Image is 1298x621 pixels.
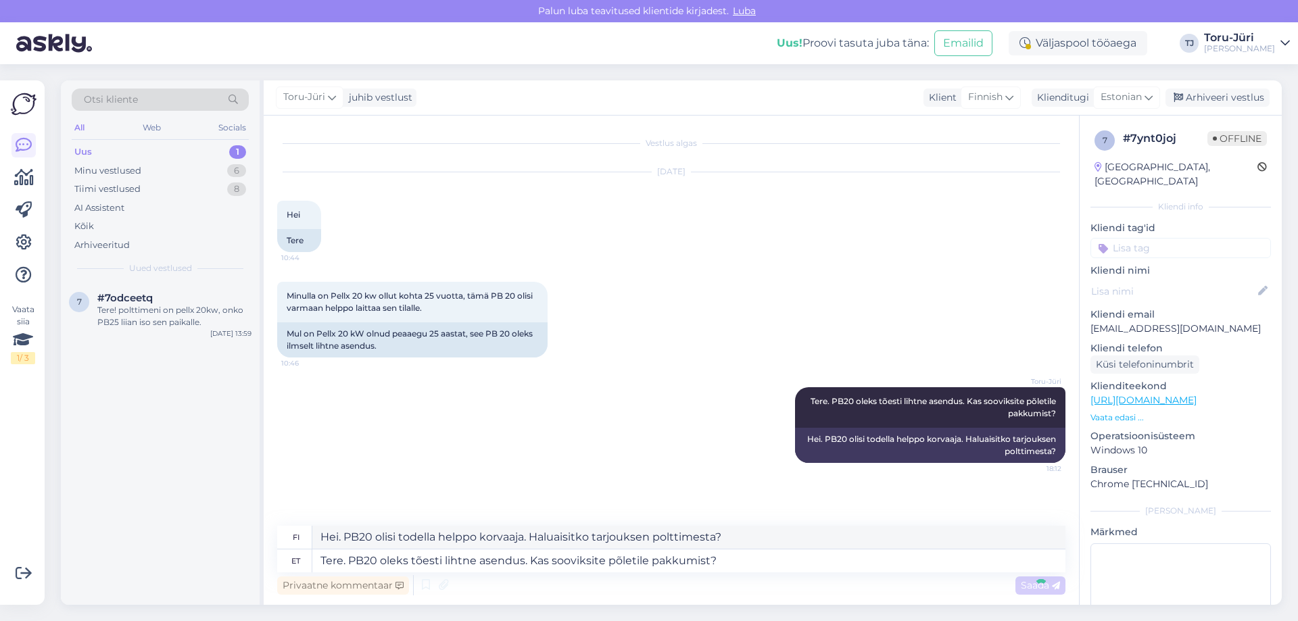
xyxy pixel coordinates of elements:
[777,36,802,49] b: Uus!
[11,352,35,364] div: 1 / 3
[1204,43,1275,54] div: [PERSON_NAME]
[140,119,164,136] div: Web
[1090,412,1271,424] p: Vaata edasi ...
[1090,355,1199,374] div: Küsi telefoninumbrit
[795,428,1065,463] div: Hei. PB20 olisi todella helppo korvaaja. Haluaisitko tarjouksen polttimesta?
[277,322,548,357] div: Mul on Pellx 20 kW olnud peaaegu 25 aastat, see PB 20 oleks ilmselt lihtne asendus.
[210,328,251,339] div: [DATE] 13:59
[97,292,153,304] span: #7odceetq
[281,358,332,368] span: 10:46
[1090,477,1271,491] p: Chrome [TECHNICAL_ID]
[77,297,82,307] span: 7
[11,91,37,117] img: Askly Logo
[1090,525,1271,539] p: Märkmed
[283,90,325,105] span: Toru-Jüri
[1090,238,1271,258] input: Lisa tag
[1090,221,1271,235] p: Kliendi tag'id
[934,30,992,56] button: Emailid
[343,91,412,105] div: juhib vestlust
[72,119,87,136] div: All
[1009,31,1147,55] div: Väljaspool tööaega
[1011,376,1061,387] span: Toru-Jüri
[277,166,1065,178] div: [DATE]
[1090,341,1271,355] p: Kliendi telefon
[1090,201,1271,213] div: Kliendi info
[1095,160,1257,189] div: [GEOGRAPHIC_DATA], [GEOGRAPHIC_DATA]
[227,182,246,196] div: 8
[1204,32,1290,54] a: Toru-Jüri[PERSON_NAME]
[1090,394,1197,406] a: [URL][DOMAIN_NAME]
[968,90,1003,105] span: Finnish
[729,5,760,17] span: Luba
[1207,131,1267,146] span: Offline
[129,262,192,274] span: Uued vestlused
[1090,443,1271,457] p: Windows 10
[229,145,246,159] div: 1
[277,137,1065,149] div: Vestlus algas
[74,145,92,159] div: Uus
[74,239,130,252] div: Arhiveeritud
[1090,505,1271,517] div: [PERSON_NAME]
[1090,429,1271,443] p: Operatsioonisüsteem
[1090,322,1271,336] p: [EMAIL_ADDRESS][DOMAIN_NAME]
[227,164,246,178] div: 6
[1090,307,1271,322] p: Kliendi email
[84,93,138,107] span: Otsi kliente
[923,91,957,105] div: Klient
[1180,34,1199,53] div: TJ
[1090,264,1271,278] p: Kliendi nimi
[281,253,332,263] span: 10:44
[277,229,321,252] div: Tere
[216,119,249,136] div: Socials
[1165,89,1270,107] div: Arhiveeri vestlus
[74,201,124,215] div: AI Assistent
[74,164,141,178] div: Minu vestlused
[1091,284,1255,299] input: Lisa nimi
[11,303,35,364] div: Vaata siia
[777,35,929,51] div: Proovi tasuta juba täna:
[74,182,141,196] div: Tiimi vestlused
[1103,135,1107,145] span: 7
[1090,463,1271,477] p: Brauser
[1090,379,1271,393] p: Klienditeekond
[97,304,251,328] div: Tere! polttimeni on pellx 20kw, onko PB25 liian iso sen paikalle.
[1032,91,1089,105] div: Klienditugi
[1011,464,1061,474] span: 18:12
[811,396,1058,418] span: Tere. PB20 oleks tõesti lihtne asendus. Kas sooviksite põletile pakkumist?
[287,291,535,313] span: Minulla on Pellx 20 kw ollut kohta 25 vuotta, tämä PB 20 olisi varmaan helppo laittaa sen tilalle.
[1204,32,1275,43] div: Toru-Jüri
[287,209,300,220] span: Hei
[1123,130,1207,147] div: # 7ynt0joj
[1101,90,1142,105] span: Estonian
[74,220,94,233] div: Kõik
